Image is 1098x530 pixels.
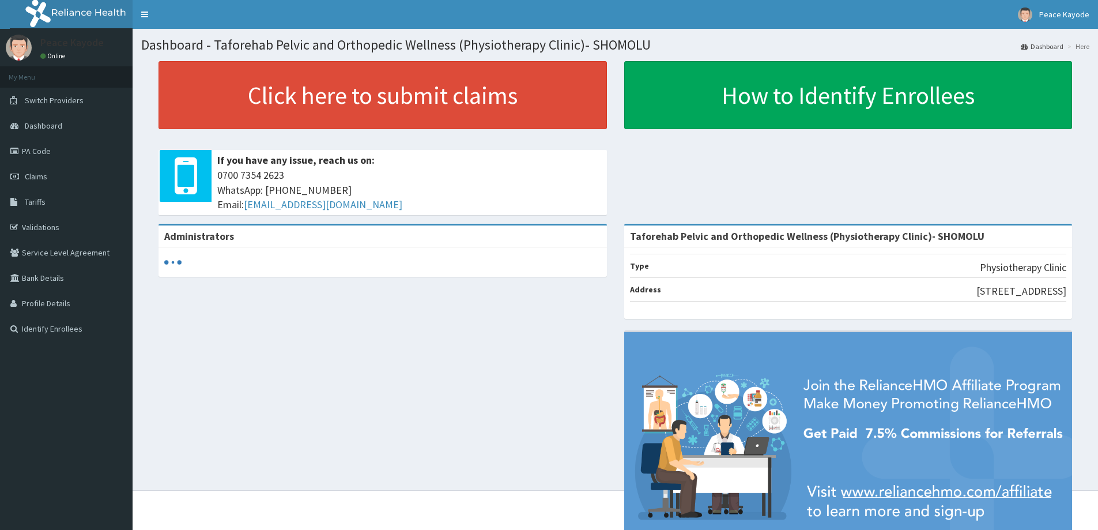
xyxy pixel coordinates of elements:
[25,121,62,131] span: Dashboard
[1018,7,1032,22] img: User Image
[40,37,104,48] p: Peace Kayode
[25,95,84,106] span: Switch Providers
[40,52,68,60] a: Online
[1065,42,1089,51] li: Here
[976,284,1066,299] p: [STREET_ADDRESS]
[6,35,32,61] img: User Image
[164,254,182,271] svg: audio-loading
[244,198,402,211] a: [EMAIL_ADDRESS][DOMAIN_NAME]
[1039,9,1089,20] span: Peace Kayode
[25,197,46,207] span: Tariffs
[1021,42,1063,51] a: Dashboard
[630,230,984,243] strong: Taforehab Pelvic and Orthopedic Wellness (Physiotherapy Clinic)- SHOMOLU
[164,230,234,243] b: Administrators
[25,171,47,182] span: Claims
[624,61,1073,129] a: How to Identify Enrollees
[630,284,661,295] b: Address
[630,261,649,271] b: Type
[217,153,375,167] b: If you have any issue, reach us on:
[217,168,601,212] span: 0700 7354 2623 WhatsApp: [PHONE_NUMBER] Email:
[980,260,1066,275] p: Physiotherapy Clinic
[159,61,607,129] a: Click here to submit claims
[141,37,1089,52] h1: Dashboard - Taforehab Pelvic and Orthopedic Wellness (Physiotherapy Clinic)- SHOMOLU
